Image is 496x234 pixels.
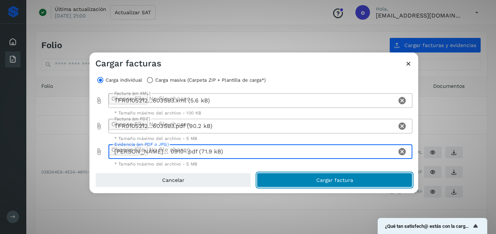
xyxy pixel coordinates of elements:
[108,144,397,159] div: [PERSON_NAME]… 0910-.pdf (71.9 kB)
[398,147,407,156] i: Clear Evidencia (en PDF o JPG)
[95,173,251,187] button: Cancelar
[316,178,353,183] span: Cargar factura
[385,222,480,230] button: Mostrar encuesta - ¿Qué tan satisfech@ estás con la carga de tus facturas?
[106,75,142,85] label: Carga individual
[114,136,407,141] div: * Tamaño máximo del archivo - 5 MB
[108,93,397,108] div: TFR0105212…603SB3.xml (5.6 kB)
[114,162,407,166] div: * Tamaño máximo del archivo - 5 MB
[398,96,407,105] i: Clear Factura (en XML)
[155,75,266,85] label: Carga masiva (Carpeta ZIP + Plantilla de carga*)
[398,122,407,130] i: Clear Factura (en PDF)
[257,173,412,187] button: Cargar factura
[108,119,397,133] div: TFR0105212…603SB3.pdf (90.2 kB)
[385,223,471,229] span: ¿Qué tan satisfech@ estás con la carga de tus facturas?
[95,148,103,155] i: Evidencia (en PDF o JPG) prepended action
[95,97,103,104] i: Factura (en XML) prepended action
[162,178,184,183] span: Cancelar
[114,111,407,115] div: * Tamaño máximo del archivo - 100 KB
[95,122,103,130] i: Factura (en PDF) prepended action
[95,58,161,69] h3: Cargar facturas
